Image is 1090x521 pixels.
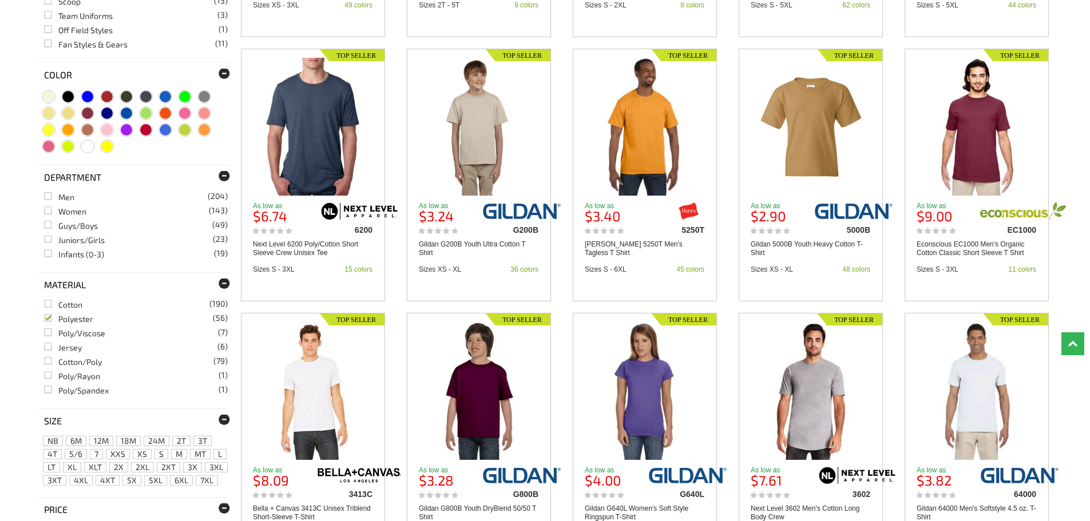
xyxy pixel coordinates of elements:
[44,328,105,338] a: Poly/Viscose(7)
[217,343,228,351] span: (6)
[573,58,716,196] a: Hanes 5250T Men's Tagless T Shirt
[82,108,93,119] span: Maroon
[585,266,627,273] div: Sizes S - 6XL
[253,202,315,209] p: As low as
[66,450,86,458] span: 5/6
[213,357,228,365] span: (79)
[590,58,700,196] img: Hanes 5250T Men's Tagless T Shirt
[156,450,167,458] span: S
[209,300,228,308] span: (190)
[140,124,152,136] span: Red
[643,490,704,498] div: G640L
[253,208,287,224] b: $6.74
[160,91,171,102] span: Denim
[477,490,538,498] div: G800B
[179,108,191,119] span: Neon Pink
[585,202,647,209] p: As low as
[101,91,113,102] span: Brown
[145,437,168,445] span: 24M
[419,472,454,488] b: $3.28
[121,91,132,102] span: Camo
[82,141,93,152] span: White
[1008,266,1036,273] div: 11 colors
[905,322,1048,460] a: Gildan 64000 Men's Softstyle® 4.5 oz. T-Shirt
[124,476,140,484] span: 5X
[179,91,191,102] span: Green
[917,266,958,273] div: Sizes S - 3XL
[917,2,958,9] div: Sizes S - 5XL
[419,208,454,224] b: $3.24
[917,240,1036,257] a: Econscious EC1000 Men's Organic Cotton Classic Short Sleeve T Shirt
[62,124,74,136] span: Orange
[43,91,54,102] span: Beige
[44,235,105,245] a: Juniors/Girls(23)
[140,108,152,119] span: Neon Green
[208,192,228,200] span: (204)
[917,472,952,488] b: $3.82
[419,266,461,273] div: Sizes XS - XL
[219,25,228,33] span: (1)
[85,463,105,471] span: XLT
[219,371,228,379] span: (1)
[179,124,191,136] span: Safety Green
[477,226,538,234] div: G200B
[117,437,140,445] span: 18M
[44,357,102,367] a: Cotton/Poly(79)
[917,202,978,209] p: As low as
[38,408,231,433] div: Size
[91,450,102,458] span: 7
[44,371,100,381] a: Poly/Rayon(1)
[1061,332,1084,355] a: Top
[215,39,228,47] span: (11)
[673,202,704,220] img: hanes/5250t
[514,2,538,9] div: 9 colors
[814,202,893,220] img: gildan/5000b
[215,450,225,458] span: L
[44,300,82,309] a: Cotton(190)
[67,437,85,445] span: 6M
[44,437,62,445] span: NB
[818,313,882,325] img: Top Seller
[191,450,209,458] span: MT
[241,58,385,196] a: Next Level 6200 Poly/Cotton Short Sleeve Crew Unisex Tee
[676,266,704,273] div: 45 colors
[158,463,179,471] span: 2XT
[206,463,227,471] span: 3XL
[253,2,299,9] div: Sizes XS - 3XL
[90,437,112,445] span: 12M
[585,472,621,488] b: $4.00
[121,108,132,119] span: Neon Blue
[407,58,550,196] a: Gildan G200B Youth Ultra Cotton T Shirt
[218,328,228,336] span: (7)
[38,272,231,297] div: Material
[38,62,231,87] div: Color
[82,124,93,136] span: Peach
[510,266,538,273] div: 36 colors
[648,467,727,484] img: gildan/g640l
[482,467,561,484] img: gildan/g800b
[101,141,113,152] span: Yellow
[751,467,812,474] p: As low as
[44,25,113,35] a: Off Field Styles(1)
[44,343,82,352] a: Jersey(6)
[974,490,1036,498] div: 64000
[751,208,786,224] b: $2.90
[44,206,86,216] a: Women(143)
[62,108,74,119] span: Light
[134,450,150,458] span: XS
[419,240,538,257] a: Gildan G200B Youth Ultra Cotton T Shirt
[751,266,793,273] div: Sizes XS - XL
[643,226,704,234] div: 5250T
[739,58,882,196] a: Gildan 5000B Youth Heavy Cotton T-Shirt
[199,108,210,119] span: Neon Red
[905,58,1048,196] a: Econscious EC1000 Men's Organic Cotton Classic Short Sleeve T Shirt
[217,11,228,19] span: (3)
[43,141,54,152] span: Safety Pink
[984,313,1048,325] img: Top Seller
[424,322,534,460] img: Gildan G800B Youth DryBlend 50/50 T Shirt
[172,450,186,458] span: M
[751,2,792,9] div: Sizes S - 5XL
[751,472,782,488] b: $7.61
[344,2,372,9] div: 49 colors
[213,235,228,243] span: (23)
